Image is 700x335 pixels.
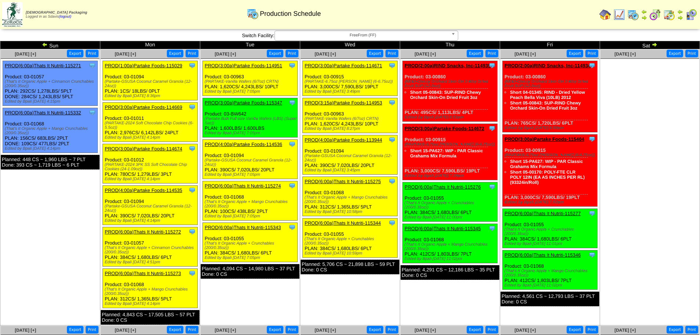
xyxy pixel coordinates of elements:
[505,153,597,157] div: (PARTAKE-6.75oz [PERSON_NAME] (6-6.75oz))
[403,61,498,122] div: Product: 03-00860 PLAN: 495CS / 1,113LBS / 4PLT
[613,9,625,21] img: line_graph.gif
[89,109,96,116] img: Tooltip
[514,51,536,57] a: [DATE] [+]
[67,326,83,334] button: Export
[667,50,683,57] button: Export
[588,251,596,259] img: Tooltip
[205,100,282,106] a: PROD(3:00a)Partake Foods-115347
[500,292,599,306] div: Planned: 4,561 CS ~ 12,793 LBS ~ 37 PLT Done: 0 CS
[305,237,397,246] div: (That's It Organic Apple + Crunchables (200/0.35oz))
[105,79,197,88] div: (Partake-GSUSA Coconut Caramel Granola (12-24oz))
[5,126,97,135] div: (That's It Organic Apple + Mango Crunchables (200/0.35oz))
[205,89,297,94] div: Edited by Bpali [DATE] 7:05pm
[205,241,297,250] div: (That's It Organic Apple + Crunchables (200/0.35oz))
[488,183,496,190] img: Tooltip
[105,218,197,223] div: Edited by Bpali [DATE] 4:14pm
[385,50,398,57] button: Print
[467,50,483,57] button: Export
[388,136,396,143] img: Tooltip
[510,170,585,185] a: Short 05-00170: POLY-FTE CLR POLY 12IN (EA AS INCHES PER RL)(93324in/Roll)
[503,61,597,132] div: Product: 03-00860 PLAN: 765CS / 1,720LBS / 6PLT
[186,50,198,57] button: Print
[510,100,581,111] a: Short 05-00843: SUP-RIND Chewy Orchard Skin-On Dried Fruit 3oz
[505,126,597,130] div: Edited by Bpali [DATE] 6:50pm
[405,242,497,251] div: (That's It Organic Apple + Mango Crunchables (200/0.35oz))
[505,242,597,246] div: Edited by Bpali [DATE] 11:01pm
[305,220,381,226] a: PROD(6:00a)Thats It Nutriti-115344
[510,90,585,100] a: Short 04-01345: RIND - Dried Yellow Peach Bella Viva (10LB) 2012
[278,31,448,40] span: FreeFrom (FF)
[315,51,336,57] a: [DATE] [+]
[105,163,197,171] div: (PARTAKE-2024 3PK SS Soft Chocolate Chip Cookies (24-1.09oz))
[663,9,675,21] img: calendarinout.gif
[505,79,597,88] div: (RIND-Chewy Orchard Skin-On 3-Way Dried Fruit SUP (12-3oz))
[503,135,597,207] div: Product: 03-00915 PLAN: 3,000CS / 7,590LBS / 19PLT
[388,178,396,185] img: Tooltip
[405,174,497,178] div: Edited by Bpali [DATE] 7:39pm
[414,328,436,333] a: [DATE] [+]
[115,328,136,333] span: [DATE] [+]
[505,252,581,258] a: PROD(6:00a)Thats It Nutriti-115346
[205,142,282,147] a: PROD(4:00a)Partake Foods-114536
[503,250,597,290] div: Product: 03-01068 PLAN: 412CS / 1,803LBS / 7PLT
[105,104,182,110] a: PROD(3:00a)Partake Foods-114669
[305,154,397,163] div: (Partake-GSUSA Coconut Caramel Granola (12-24oz))
[305,117,397,121] div: (PARTAKE-Vanilla Wafers (6/7oz) CRTN)
[599,9,611,21] img: home.gif
[286,50,298,57] button: Print
[488,125,496,132] img: Tooltip
[588,62,596,69] img: Tooltip
[467,326,483,334] button: Export
[400,41,500,49] td: Thu
[405,226,481,231] a: PROD(6:00a)Thats It Nutriti-115345
[305,63,382,68] a: PROD(3:00a)Partake Foods-114671
[627,9,639,21] img: calendarprod.gif
[59,15,71,19] a: (logout)
[288,224,296,231] img: Tooltip
[505,136,584,142] a: PROD(3:00a)Partake Foods-115404
[103,186,198,225] div: Product: 03-01094 PLAN: 390CS / 7,020LBS / 20PLT
[105,246,197,254] div: (That's It Organic Apple + Cinnamon Crunchables (200/0.35oz))
[247,8,259,19] img: calendarprod.gif
[488,62,496,69] img: Tooltip
[649,9,661,21] img: calendarblend.gif
[514,328,536,333] a: [DATE] [+]
[567,50,583,57] button: Export
[685,50,698,57] button: Print
[641,9,647,15] img: arrowleft.gif
[588,210,596,217] img: Tooltip
[505,227,597,236] div: (That's It Organic Apple + Crunchables (200/0.35oz))
[410,148,483,158] a: Short 15-PA627: WIP - PAR Classic Grahams Mix Formula
[267,326,283,334] button: Export
[205,200,297,209] div: (That's It Organic Apple + Mango Crunchables (200/0.35oz))
[303,135,398,175] div: Product: 03-01094 PLAN: 390CS / 7,020LBS / 20PLT
[405,115,497,120] div: Edited by Bpali [DATE] 6:51pm
[505,211,581,216] a: PROD(6:00a)Thats It Nutriti-115277
[105,63,182,68] a: PROD(1:00a)Partake Foods-115029
[103,227,198,267] div: Product: 03-01057 PLAN: 384CS / 1,680LBS / 6PLT
[205,214,297,218] div: Edited by Bpali [DATE] 7:05pm
[303,177,398,216] div: Product: 03-01068 PLAN: 312CS / 1,365LBS / 5PLT
[189,145,196,152] img: Tooltip
[215,328,236,333] a: [DATE] [+]
[614,328,636,333] a: [DATE] [+]
[105,146,182,152] a: PROD(3:00a)Partake Foods-114674
[388,99,396,106] img: Tooltip
[367,326,383,334] button: Export
[3,61,98,106] div: Product: 03-01057 PLAN: 292CS / 1,278LBS / 5PLT DONE: 284CS / 1,243LBS / 5PLT
[205,256,297,260] div: Edited by Bpali [DATE] 7:05pm
[567,326,583,334] button: Export
[315,328,336,333] a: [DATE] [+]
[205,158,297,167] div: (Partake-GSUSA Coconut Caramel Granola (12-24oz))
[105,188,182,193] a: PROD(4:00a)Partake Foods-114535
[405,184,481,190] a: PROD(6:00a)Thats It Nutriti-115276
[101,310,200,325] div: Planned: 4,843 CS ~ 17,505 LBS ~ 57 PLT Done: 0 CS
[105,302,197,306] div: Edited by Bpali [DATE] 4:14pm
[385,326,398,334] button: Print
[89,62,96,69] img: Tooltip
[303,98,398,133] div: Product: 03-00963 PLAN: 1,620CS / 4,243LBS / 10PLT
[485,50,498,57] button: Print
